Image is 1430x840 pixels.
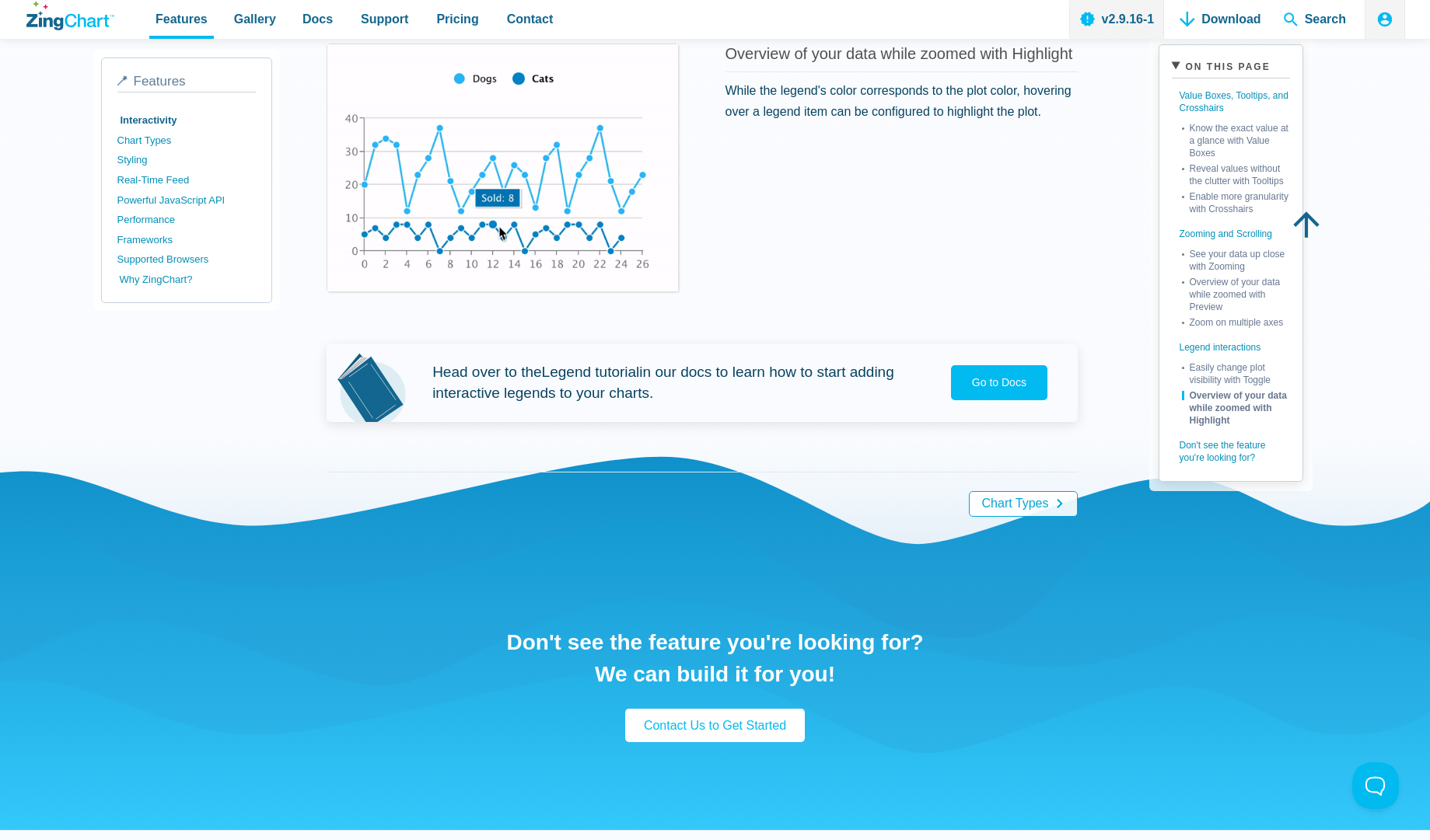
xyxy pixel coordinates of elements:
p: Head over to the in our docs to learn how to start adding interactive legends to your charts. [432,362,913,403]
a: Zoom on multiple axes [1182,313,1290,329]
span: Docs [302,9,333,30]
a: Frameworks [117,230,256,250]
div: Click to interact [327,44,678,291]
a: Zooming and Scrolling [1172,215,1290,245]
span: Features [134,74,186,89]
a: Real-Time Feed [117,170,256,190]
a: Styling [117,150,256,170]
span: Support [361,9,408,30]
p: While the legend's color corresponds to the plot color, hovering over a legend item can be config... [725,80,1078,122]
a: Overview of your data while zoomed with Highlight [1182,386,1290,427]
a: Chart Types [969,491,1078,517]
a: Overview of your data while zoomed with Highlight [725,45,1073,62]
a: Supported Browsers [117,249,256,270]
a: Enable more granularity with Crosshairs [1182,187,1290,215]
a: Don't see the feature you're looking for? [1172,427,1290,469]
span: Chart Types [982,496,1049,512]
span: Go to Docs [972,376,1026,389]
span: Features [156,9,208,30]
span: Gallery [234,9,276,30]
a: Powerful JavaScript API [117,190,256,211]
iframe: Toggle Customer Support [1352,762,1399,809]
a: Go to Docs [951,365,1047,400]
strong: We can build it for you! [595,660,835,688]
img: book [337,344,406,422]
span: Contact [507,9,554,30]
a: Why ZingChart? [120,270,258,290]
a: Legend interactions [1172,329,1290,358]
a: Features [117,74,256,92]
span: Contact Us to Get Started [644,715,786,736]
span: Pricing [436,9,478,30]
a: Reveal values without the clutter with Tooltips [1182,159,1290,187]
a: Value Boxes, Tooltips, and Crosshairs [1172,85,1290,119]
a: Easily change plot visibility with Toggle [1182,358,1290,386]
span: Legend tutorial [542,364,640,380]
a: Performance [117,210,256,230]
a: Know the exact value at a glance with Value Boxes [1182,119,1290,159]
summary: On This Page [1172,58,1290,78]
a: Overview of your data while zoomed with Preview [1182,273,1290,313]
a: Chart Types [117,131,256,151]
a: ZingChart Logo. Click to return to the homepage [26,2,114,30]
a: See your data up close with Zooming [1182,245,1290,273]
a: Interactivity [117,110,256,131]
a: Don't see the feature you're looking for? [506,630,923,654]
